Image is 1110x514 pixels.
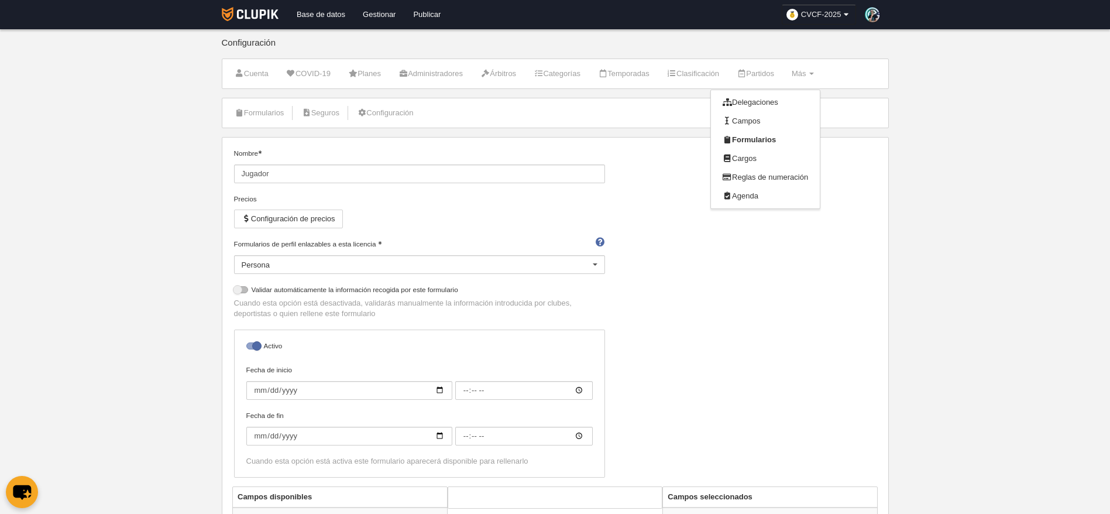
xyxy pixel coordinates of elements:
a: Administradores [392,65,469,83]
span: CVCF-2025 [801,9,841,20]
a: Campos [711,112,820,131]
label: Validar automáticamente la información recogida por este formulario [234,285,605,298]
th: Campos disponibles [233,487,447,508]
a: Categorías [527,65,587,83]
input: Nombre [234,165,605,183]
span: Persona [242,261,270,269]
a: Delegaciones [711,93,820,112]
label: Nombre [234,148,605,183]
input: Fecha de fin [455,427,593,446]
span: Más [792,69,806,78]
input: Fecha de inicio [246,381,452,400]
a: Agenda [711,187,820,205]
a: Cuenta [228,65,275,83]
button: Configuración de precios [234,210,343,228]
a: COVID-19 [280,65,337,83]
i: Obligatorio [258,150,262,154]
a: Temporadas [592,65,656,83]
a: Clasificación [661,65,726,83]
label: Formularios de perfil enlazables a esta licencia [234,239,605,249]
i: Obligatorio [378,241,382,245]
a: Árbitros [474,65,523,83]
div: Cuando esta opción está activa este formulario aparecerá disponible para rellenarlo [246,456,593,467]
img: organizador.30x30.png [786,9,798,20]
a: Partidos [730,65,781,83]
a: Cargos [711,149,820,168]
a: Formularios [711,131,820,149]
input: Fecha de fin [246,427,452,446]
label: Fecha de inicio [246,365,593,400]
input: Fecha de inicio [455,381,593,400]
a: Formularios [228,104,291,122]
img: Clupik [222,7,279,21]
th: Campos seleccionados [663,487,877,508]
div: Precios [234,194,605,204]
a: Seguros [295,104,346,122]
a: Reglas de numeración [711,168,820,187]
label: Activo [246,341,593,354]
a: Planes [342,65,387,83]
label: Fecha de fin [246,410,593,446]
a: CVCF-2025 [782,5,856,25]
button: chat-button [6,476,38,508]
p: Cuando esta opción está desactivada, validarás manualmente la información introducida por clubes,... [234,298,605,319]
a: Configuración [350,104,420,122]
a: Más [785,65,820,83]
div: Configuración [222,38,889,59]
img: PaoBqShlDZri.30x30.jpg [865,7,880,22]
